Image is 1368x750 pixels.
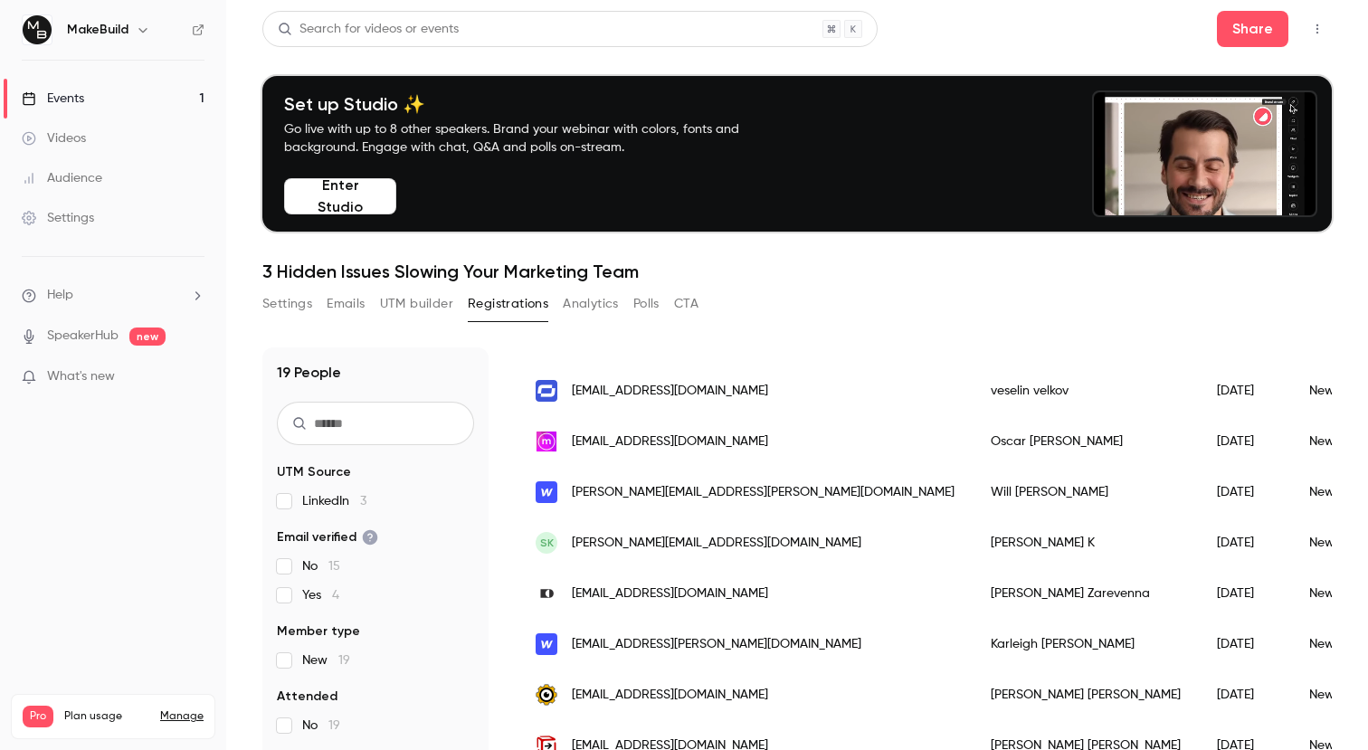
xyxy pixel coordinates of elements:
p: Go live with up to 8 other speakers. Brand your webinar with colors, fonts and background. Engage... [284,120,782,157]
iframe: Noticeable Trigger [183,369,204,385]
img: future-processing.com [536,583,557,604]
button: Registrations [468,290,548,318]
a: SpeakerHub [47,327,119,346]
h6: MakeBuild [67,21,128,39]
div: [DATE] [1199,619,1291,669]
span: Attended [277,688,337,706]
button: Settings [262,290,312,318]
h4: Set up Studio ✨ [284,93,782,115]
div: Audience [22,169,102,187]
span: Pro [23,706,53,727]
span: Plan usage [64,709,149,724]
div: [DATE] [1199,568,1291,619]
img: maisonthats.us [536,431,557,452]
span: new [129,328,166,346]
div: [DATE] [1199,467,1291,517]
button: CTA [674,290,698,318]
span: [EMAIL_ADDRESS][DOMAIN_NAME] [572,432,768,451]
div: Oscar [PERSON_NAME] [973,416,1199,467]
span: No [302,717,340,735]
li: help-dropdown-opener [22,286,204,305]
div: [PERSON_NAME] [PERSON_NAME] [973,669,1199,720]
div: [DATE] [1199,416,1291,467]
span: [EMAIL_ADDRESS][PERSON_NAME][DOMAIN_NAME] [572,635,861,654]
div: Will [PERSON_NAME] [973,467,1199,517]
button: Polls [633,290,660,318]
span: No [302,557,340,575]
img: ignite-ops.com [536,684,557,706]
span: 3 [360,495,366,508]
button: Emails [327,290,365,318]
span: SK [540,535,554,551]
img: webflow.com [536,481,557,503]
img: synthesia.io [536,380,557,402]
div: veselin velkov [973,366,1199,416]
div: Videos [22,129,86,147]
div: Settings [22,209,94,227]
span: [EMAIL_ADDRESS][DOMAIN_NAME] [572,382,768,401]
span: [PERSON_NAME][EMAIL_ADDRESS][PERSON_NAME][DOMAIN_NAME] [572,483,955,502]
span: 15 [328,560,340,573]
div: [DATE] [1199,669,1291,720]
button: Analytics [563,290,619,318]
span: 19 [328,719,340,732]
div: [PERSON_NAME] K [973,517,1199,568]
button: Share [1217,11,1288,47]
h1: 3 Hidden Issues Slowing Your Marketing Team [262,261,1332,282]
div: Events [22,90,84,108]
div: [PERSON_NAME] Zarevenna [973,568,1199,619]
span: UTM Source [277,463,351,481]
div: Karleigh [PERSON_NAME] [973,619,1199,669]
span: [EMAIL_ADDRESS][DOMAIN_NAME] [572,686,768,705]
img: MakeBuild [23,15,52,44]
span: LinkedIn [302,492,366,510]
button: UTM builder [380,290,453,318]
span: New [302,651,350,669]
span: Email verified [277,528,378,546]
span: Help [47,286,73,305]
img: webflow.com [536,633,557,655]
span: [PERSON_NAME][EMAIL_ADDRESS][DOMAIN_NAME] [572,534,861,553]
span: 19 [338,654,350,667]
span: What's new [47,367,115,386]
h1: 19 People [277,362,341,384]
span: [EMAIL_ADDRESS][DOMAIN_NAME] [572,584,768,603]
span: Member type [277,622,360,641]
span: 4 [332,589,339,602]
div: [DATE] [1199,366,1291,416]
span: Yes [302,586,339,604]
a: Manage [160,709,204,724]
div: Search for videos or events [278,20,459,39]
button: Enter Studio [284,178,396,214]
div: [DATE] [1199,517,1291,568]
